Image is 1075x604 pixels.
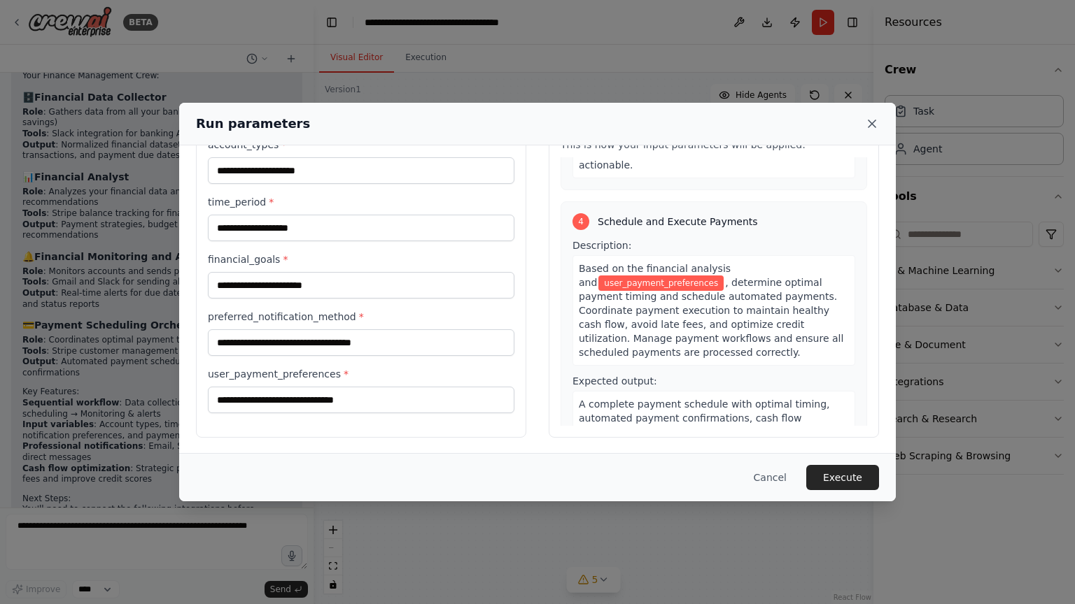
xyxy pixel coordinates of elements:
span: Description: [572,240,631,251]
label: financial_goals [208,252,514,266]
span: , determine optimal payment timing and schedule automated payments. Coordinate payment execution ... [579,277,843,358]
span: Based on the financial analysis and [579,263,731,288]
span: Schedule and Execute Payments [598,215,758,229]
span: Variable: user_payment_preferences [598,275,724,291]
button: Execute [806,465,879,490]
label: time_period [208,195,514,209]
h2: Run parameters [196,114,310,134]
span: Real-time monitoring alerts including: payment due date reminders, unusual transaction notificati... [579,89,832,171]
label: preferred_notification_method [208,310,514,324]
span: A complete payment schedule with optimal timing, automated payment confirmations, cash flow manag... [579,398,849,466]
span: Expected output: [572,375,657,387]
label: user_payment_preferences [208,367,514,381]
div: 4 [572,213,589,230]
button: Cancel [743,465,798,490]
